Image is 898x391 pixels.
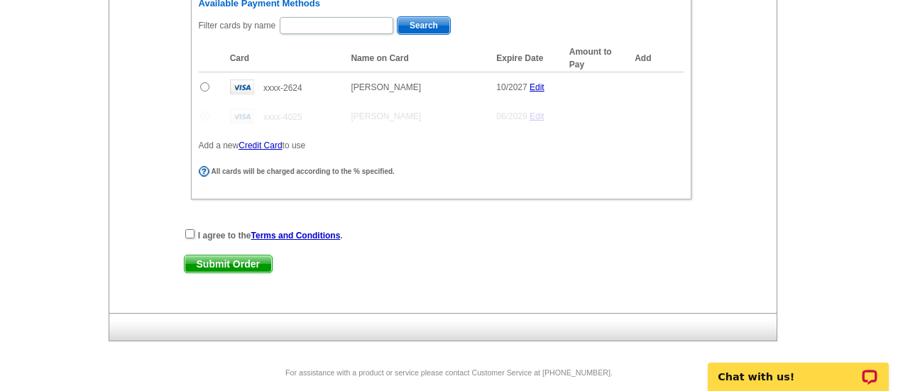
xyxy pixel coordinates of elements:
span: [PERSON_NAME] [351,82,421,92]
th: Name on Card [344,45,489,72]
iframe: LiveChat chat widget [699,346,898,391]
span: xxxx-4025 [263,112,302,122]
span: Search [398,17,450,34]
button: Search [397,16,451,35]
p: Add a new to use [199,139,684,152]
th: Card [223,45,344,72]
label: Filter cards by name [199,19,276,32]
a: Edit [530,111,544,121]
th: Add [635,45,683,72]
a: Terms and Conditions [251,231,341,241]
img: visa.gif [230,109,254,123]
span: 10/2027 [496,82,527,92]
span: 06/2029 [496,111,527,121]
th: Amount to Pay [562,45,635,72]
span: [PERSON_NAME] [351,111,421,121]
span: Submit Order [185,255,272,272]
span: xxxx-2624 [263,83,302,93]
a: Edit [530,82,544,92]
a: Credit Card [239,141,282,150]
div: All cards will be charged according to the % specified. [199,166,680,177]
th: Expire Date [489,45,562,72]
img: visa.gif [230,79,254,94]
strong: I agree to the . [198,231,343,241]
